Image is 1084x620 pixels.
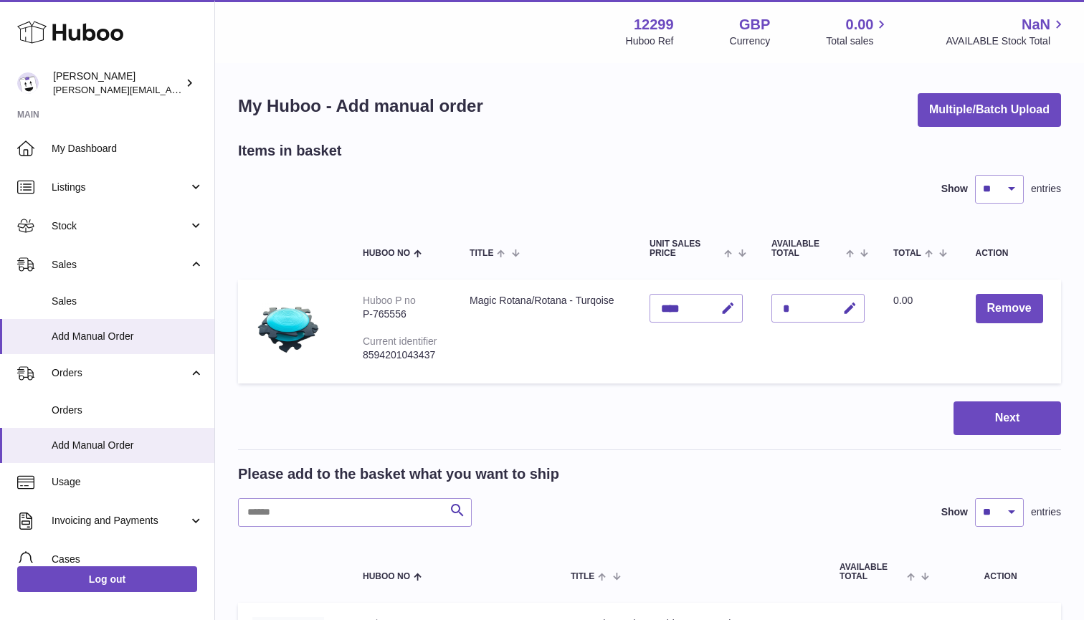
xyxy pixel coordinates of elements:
div: Action [976,249,1047,258]
span: Invoicing and Payments [52,514,189,528]
img: anthony@happyfeetplaymats.co.uk [17,72,39,94]
button: Multiple/Batch Upload [918,93,1061,127]
span: AVAILABLE Total [840,563,903,581]
span: 0.00 [893,295,913,306]
a: Log out [17,566,197,592]
strong: GBP [739,15,770,34]
span: Add Manual Order [52,439,204,452]
div: P-765556 [363,307,441,321]
div: 8594201043437 [363,348,441,362]
a: NaN AVAILABLE Stock Total [946,15,1067,48]
span: Orders [52,366,189,380]
span: Add Manual Order [52,330,204,343]
span: Title [571,572,594,581]
span: Unit Sales Price [650,239,721,258]
h1: My Huboo - Add manual order [238,95,483,118]
span: Sales [52,258,189,272]
span: entries [1031,182,1061,196]
strong: 12299 [634,15,674,34]
span: Total sales [826,34,890,48]
span: NaN [1022,15,1050,34]
span: Cases [52,553,204,566]
span: Orders [52,404,204,417]
span: My Dashboard [52,142,204,156]
span: Huboo no [363,249,410,258]
span: AVAILABLE Stock Total [946,34,1067,48]
span: Title [470,249,493,258]
h2: Items in basket [238,141,342,161]
label: Show [941,505,968,519]
div: Huboo Ref [626,34,674,48]
div: Current identifier [363,335,437,347]
th: Action [940,548,1061,596]
h2: Please add to the basket what you want to ship [238,464,559,484]
a: 0.00 Total sales [826,15,890,48]
button: Next [954,401,1061,435]
span: Usage [52,475,204,489]
span: Stock [52,219,189,233]
span: entries [1031,505,1061,519]
img: Magic Rotana/Rotana - Turqoise [252,294,324,366]
span: Listings [52,181,189,194]
div: [PERSON_NAME] [53,70,182,97]
button: Remove [976,294,1043,323]
span: [PERSON_NAME][EMAIL_ADDRESS][DOMAIN_NAME] [53,84,287,95]
span: Sales [52,295,204,308]
td: Magic Rotana/Rotana - Turqoise [455,280,635,383]
div: Currency [730,34,771,48]
span: Huboo no [363,572,410,581]
span: AVAILABLE Total [771,239,842,258]
div: Huboo P no [363,295,416,306]
label: Show [941,182,968,196]
span: Total [893,249,921,258]
span: 0.00 [846,15,874,34]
